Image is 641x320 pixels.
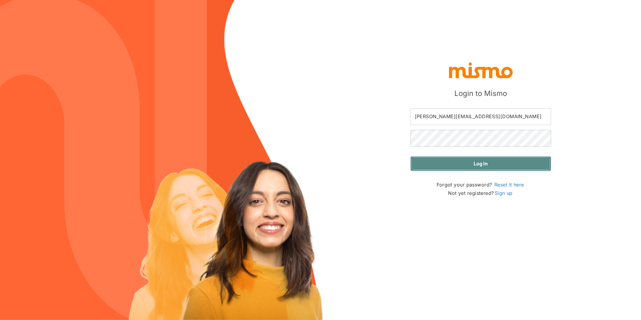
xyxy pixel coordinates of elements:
img: logo [448,61,514,79]
button: Log in [411,156,551,171]
p: Not yet registered? [448,189,513,197]
h5: Login to Mismo [454,89,507,98]
p: Forgot your password? [437,180,525,189]
input: Email [411,108,551,125]
a: Sign up [494,189,513,197]
a: Reset it here [494,181,525,188]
